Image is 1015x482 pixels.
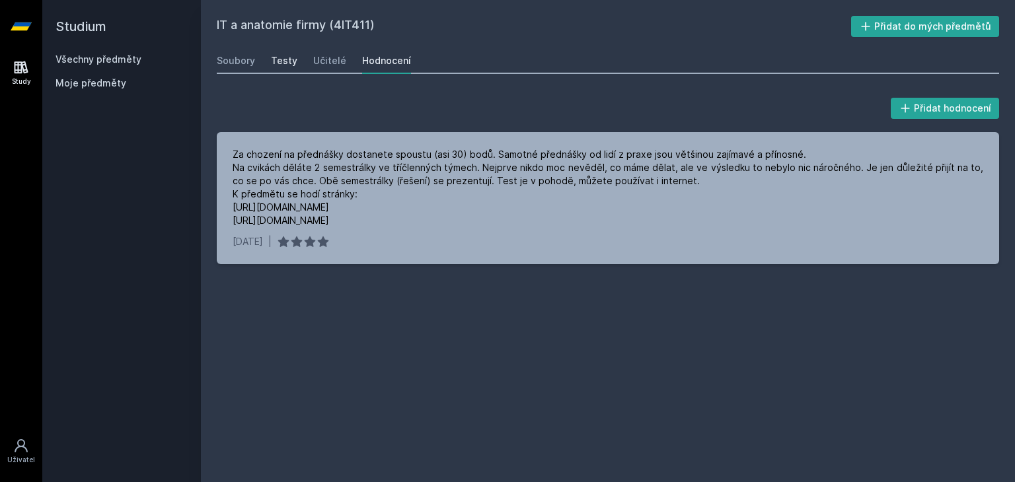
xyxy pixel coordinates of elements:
[7,455,35,465] div: Uživatel
[362,54,411,67] div: Hodnocení
[3,53,40,93] a: Study
[851,16,1000,37] button: Přidat do mých předmětů
[362,48,411,74] a: Hodnocení
[313,48,346,74] a: Učitelé
[217,54,255,67] div: Soubory
[891,98,1000,119] button: Přidat hodnocení
[12,77,31,86] div: Study
[56,53,141,65] a: Všechny předměty
[271,48,297,74] a: Testy
[3,431,40,471] a: Uživatel
[313,54,346,67] div: Učitelé
[233,148,983,227] div: Za chození na přednášky dostanete spoustu (asi 30) bodů. Samotné přednášky od lidí z praxe jsou v...
[217,16,851,37] h2: IT a anatomie firmy (4IT411)
[233,235,263,248] div: [DATE]
[56,77,126,90] span: Moje předměty
[268,235,272,248] div: |
[271,54,297,67] div: Testy
[217,48,255,74] a: Soubory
